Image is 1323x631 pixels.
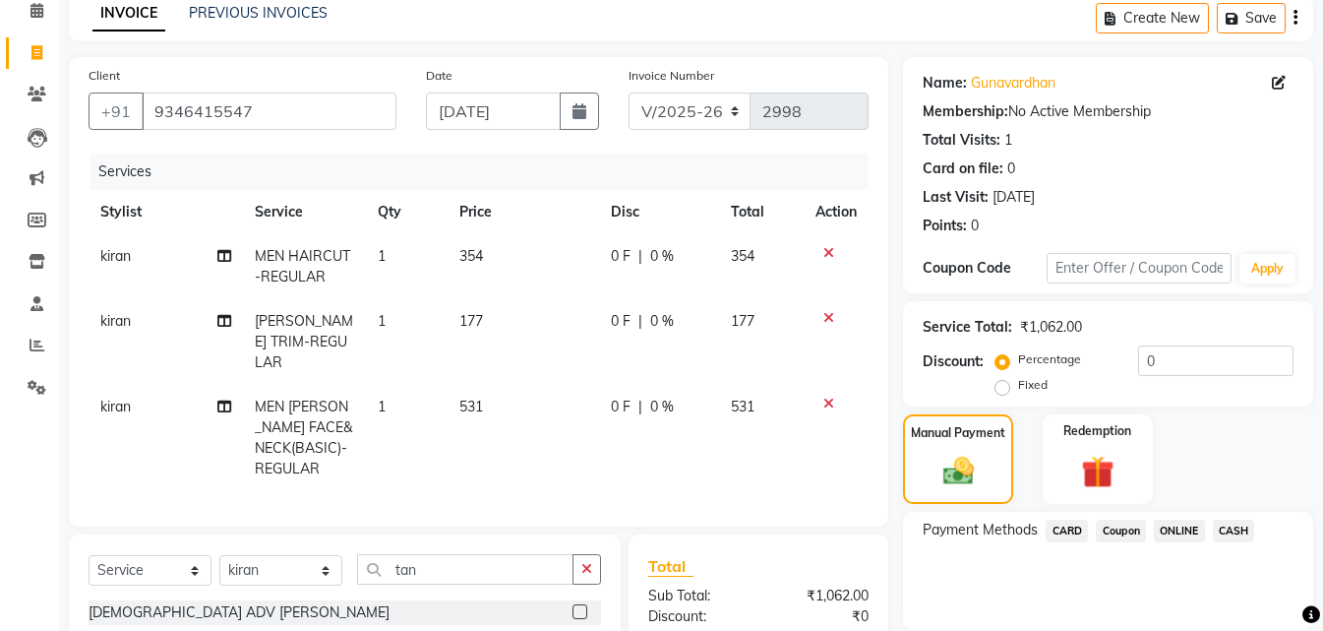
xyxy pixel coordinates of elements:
div: [DATE] [992,187,1035,208]
span: kiran [100,247,131,265]
span: Total [648,556,693,577]
span: 177 [459,312,483,330]
label: Client [89,67,120,85]
div: No Active Membership [923,101,1293,122]
div: Card on file: [923,158,1003,179]
div: Points: [923,216,967,236]
th: Price [448,190,599,234]
span: 354 [731,247,754,265]
button: Save [1217,3,1286,33]
span: | [638,311,642,332]
span: 1 [378,247,386,265]
span: Coupon [1096,520,1146,542]
div: ₹1,062.00 [1020,317,1082,338]
div: Services [90,154,883,190]
span: 1 [378,312,386,330]
span: 0 F [611,246,631,267]
span: kiran [100,312,131,330]
div: Coupon Code [923,258,1047,279]
span: | [638,397,642,417]
span: 0 F [611,311,631,332]
div: Discount: [633,606,758,627]
div: Name: [923,73,967,94]
div: ₹1,062.00 [758,586,883,606]
button: +91 [89,93,144,130]
input: Search or Scan [357,554,573,585]
div: Membership: [923,101,1008,122]
th: Stylist [89,190,243,234]
button: Create New [1096,3,1209,33]
label: Date [426,67,452,85]
span: 1 [378,398,386,415]
a: PREVIOUS INVOICES [189,4,328,22]
th: Action [804,190,869,234]
img: _cash.svg [933,454,984,489]
label: Redemption [1063,422,1131,440]
div: Service Total: [923,317,1012,338]
label: Percentage [1018,350,1081,368]
span: CASH [1213,520,1255,542]
span: 0 % [650,397,674,417]
span: MEN HAIRCUT-REGULAR [255,247,350,285]
div: ₹0 [758,606,883,627]
div: 1 [1004,130,1012,151]
a: Gunavardhan [971,73,1055,94]
span: 354 [459,247,483,265]
span: 0 F [611,397,631,417]
span: 531 [459,398,483,415]
label: Invoice Number [629,67,714,85]
label: Fixed [1018,376,1048,394]
span: [PERSON_NAME] TRIM-REGULAR [255,312,353,371]
img: _gift.svg [1071,452,1124,492]
span: MEN [PERSON_NAME] FACE&NECK(BASIC)-REGULAR [255,398,352,477]
div: 0 [971,216,979,236]
div: 0 [1007,158,1015,179]
label: Manual Payment [911,424,1005,442]
span: 531 [731,398,754,415]
div: Last Visit: [923,187,989,208]
div: Discount: [923,351,984,372]
div: Total Visits: [923,130,1000,151]
span: CARD [1046,520,1088,542]
th: Total [719,190,804,234]
input: Search by Name/Mobile/Email/Code [142,93,396,130]
span: ONLINE [1154,520,1205,542]
th: Qty [366,190,448,234]
div: [DEMOGRAPHIC_DATA] ADV [PERSON_NAME] [89,602,390,623]
input: Enter Offer / Coupon Code [1047,253,1232,284]
span: kiran [100,398,131,415]
span: 177 [731,312,754,330]
span: 0 % [650,246,674,267]
th: Disc [599,190,719,234]
span: | [638,246,642,267]
div: Sub Total: [633,586,758,606]
span: Payment Methods [923,520,1038,540]
button: Apply [1239,254,1295,284]
span: 0 % [650,311,674,332]
th: Service [243,190,366,234]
